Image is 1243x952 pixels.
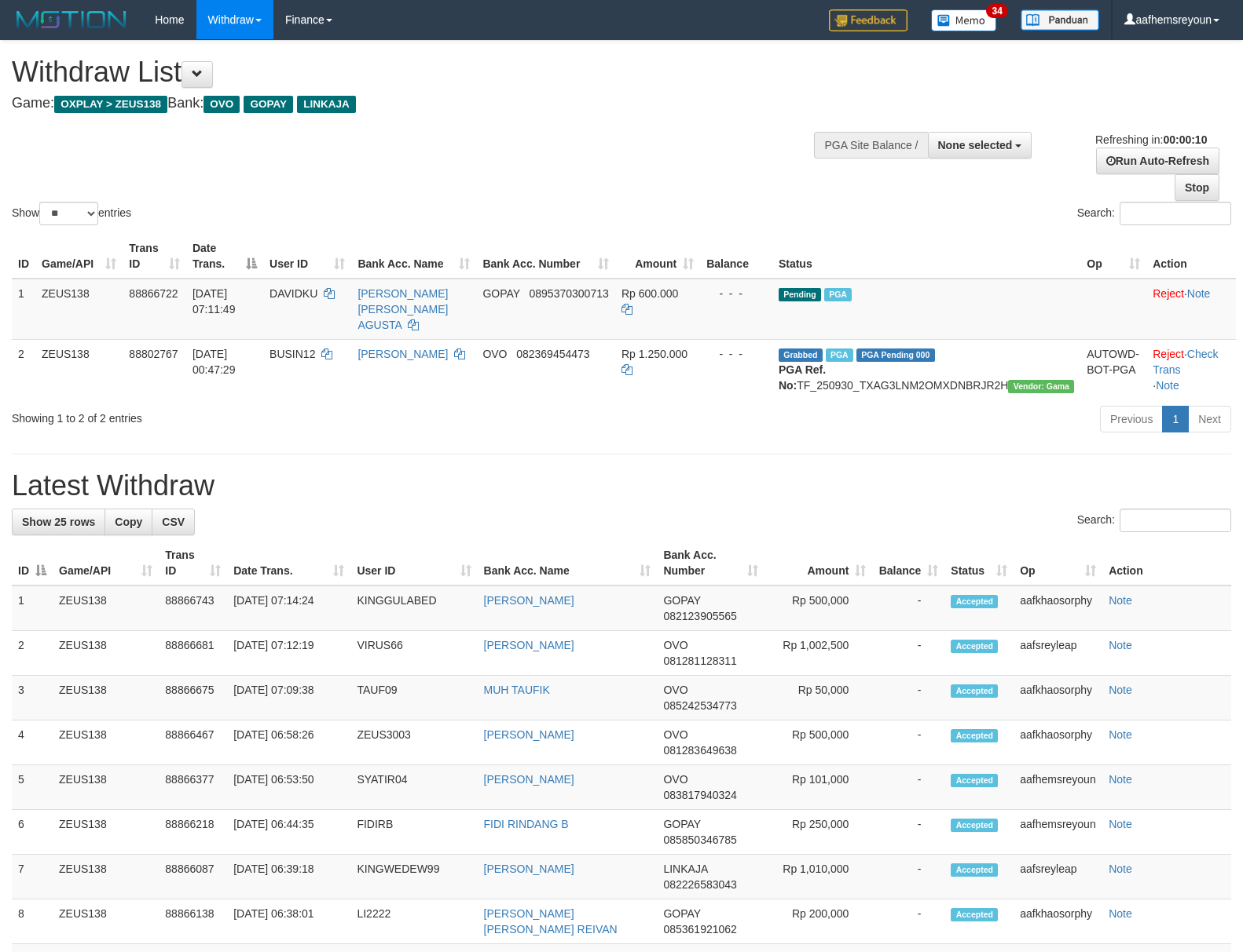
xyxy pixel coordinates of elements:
span: Accepted [951,640,998,653]
td: 88866467 [159,720,227,765]
td: ZEUS3003 [350,720,477,765]
img: Feedback.jpg [829,9,907,31]
td: aafsreyleap [1014,631,1102,676]
td: aafkhaosorphy [1014,720,1102,765]
span: Copy [115,516,142,528]
td: ZEUS138 [53,585,159,631]
span: Copy 085850346785 to clipboard [663,833,736,846]
span: Copy 081283649638 to clipboard [663,744,736,757]
div: - - - [706,286,766,301]
td: [DATE] 07:14:24 [227,585,350,631]
a: FIDI RINDANG B [484,818,569,830]
a: Note [1109,684,1132,696]
img: Button%20Memo.svg [931,9,997,31]
th: Amount: activate to sort column ascending [615,234,700,279]
span: GOPAY [663,594,700,607]
td: - [872,855,944,899]
td: 2 [12,631,53,676]
td: Rp 250,000 [764,810,872,855]
td: aafhemsreyoun [1014,765,1102,810]
td: ZEUS138 [53,631,159,676]
span: Marked by aafsreyleap [826,348,853,362]
td: 88866675 [159,676,227,720]
td: SYATIR04 [350,765,477,810]
span: Grabbed [779,348,823,362]
td: 6 [12,810,53,855]
a: Note [1187,287,1211,300]
img: MOTION_logo.png [12,8,131,31]
th: Trans ID: activate to sort column ascending [159,541,227,585]
span: Accepted [951,595,998,608]
th: Date Trans.: activate to sort column ascending [227,541,350,585]
th: Bank Acc. Number: activate to sort column ascending [476,234,615,279]
span: Rp 1.250.000 [621,348,687,360]
td: aafkhaosorphy [1014,899,1102,944]
a: [PERSON_NAME] [484,639,574,651]
span: Copy 082123905565 to clipboard [663,610,736,622]
td: ZEUS138 [53,765,159,810]
td: [DATE] 07:12:19 [227,631,350,676]
span: Copy 085242534773 to clipboard [663,699,736,712]
td: [DATE] 06:44:35 [227,810,350,855]
td: aafsreyleap [1014,855,1102,899]
td: 3 [12,676,53,720]
th: User ID: activate to sort column ascending [263,234,351,279]
span: Accepted [951,819,998,832]
span: [DATE] 07:11:49 [192,287,236,316]
td: · · [1146,339,1236,399]
th: ID [12,234,35,279]
a: Note [1109,639,1132,651]
a: [PERSON_NAME] [PERSON_NAME] AGUSTA [357,287,448,331]
span: Accepted [951,863,998,877]
a: [PERSON_NAME] [PERSON_NAME] REIVAN [484,907,618,936]
a: Note [1156,379,1179,392]
span: LINKAJA [297,96,356,113]
th: Balance: activate to sort column ascending [872,541,944,585]
div: - - - [706,346,766,362]
td: KINGGULABED [350,585,477,631]
img: panduan.png [1021,9,1099,31]
select: Showentries [39,202,98,225]
td: 88866377 [159,765,227,810]
a: [PERSON_NAME] [357,348,448,360]
a: [PERSON_NAME] [484,728,574,741]
span: Accepted [951,684,998,698]
span: GOPAY [663,907,700,920]
b: PGA Ref. No: [779,363,826,392]
span: OVO [663,728,687,741]
td: FIDIRB [350,810,477,855]
span: Copy 082226583043 to clipboard [663,878,736,891]
th: Amount: activate to sort column ascending [764,541,872,585]
a: CSV [152,509,195,535]
td: · [1146,279,1236,340]
span: Copy 082369454473 to clipboard [516,348,589,360]
a: Next [1188,406,1231,432]
td: ZEUS138 [53,676,159,720]
span: Accepted [951,908,998,921]
span: GOPAY [482,287,519,300]
span: OVO [482,348,507,360]
a: Previous [1100,406,1163,432]
span: GOPAY [244,96,293,113]
td: - [872,765,944,810]
label: Show entries [12,202,131,225]
td: LI2222 [350,899,477,944]
a: 1 [1162,406,1189,432]
span: OXPLAY > ZEUS138 [54,96,167,113]
a: Check Trans [1153,348,1218,376]
th: Status: activate to sort column ascending [944,541,1014,585]
th: User ID: activate to sort column ascending [350,541,477,585]
span: None selected [938,139,1013,151]
td: aafkhaosorphy [1014,585,1102,631]
a: Note [1109,728,1132,741]
th: Bank Acc. Name: activate to sort column ascending [351,234,476,279]
a: Stop [1175,174,1219,201]
span: Rp 600.000 [621,287,678,300]
span: Show 25 rows [22,516,95,528]
span: OVO [663,773,687,786]
span: Marked by aaftanly [824,288,852,301]
input: Search: [1120,202,1231,225]
strong: 00:00:10 [1163,133,1207,146]
td: 88866743 [159,585,227,631]
td: aafkhaosorphy [1014,676,1102,720]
